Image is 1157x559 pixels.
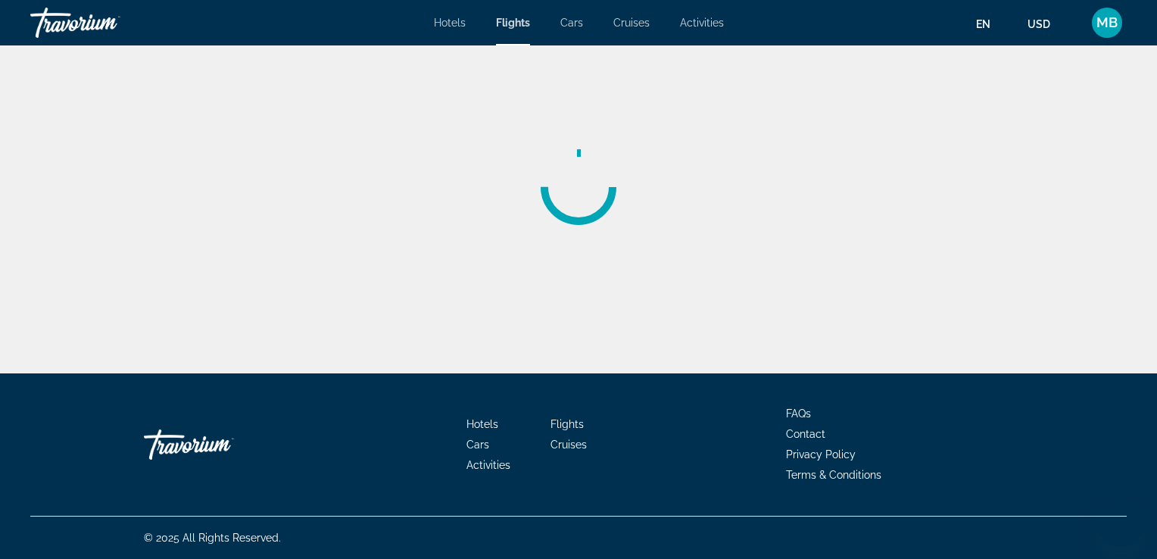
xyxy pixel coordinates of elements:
[786,469,881,481] a: Terms & Conditions
[1096,498,1145,547] iframe: Button to launch messaging window
[613,17,650,29] a: Cruises
[30,3,182,42] a: Travorium
[496,17,530,29] a: Flights
[560,17,583,29] a: Cars
[680,17,724,29] a: Activities
[466,459,510,471] a: Activities
[466,439,489,451] a: Cars
[976,18,990,30] span: en
[550,418,584,430] a: Flights
[976,13,1005,35] button: Change language
[786,428,825,440] a: Contact
[434,17,466,29] a: Hotels
[550,439,587,451] a: Cruises
[144,532,281,544] span: © 2025 All Rights Reserved.
[144,422,295,467] a: Go Home
[1028,13,1065,35] button: Change currency
[786,408,811,420] a: FAQs
[1096,15,1118,30] span: MB
[786,448,856,461] a: Privacy Policy
[1028,18,1050,30] span: USD
[1087,7,1127,39] button: User Menu
[466,418,498,430] a: Hotels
